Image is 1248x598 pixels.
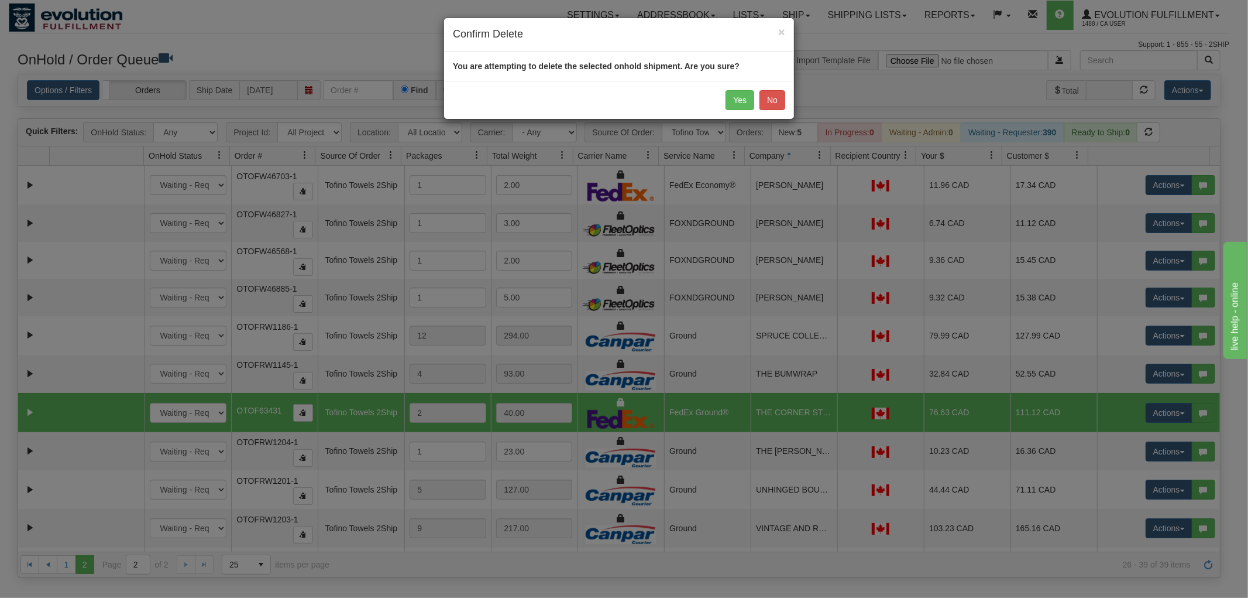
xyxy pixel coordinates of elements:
[1221,239,1247,358] iframe: chat widget
[778,25,785,39] span: ×
[759,90,785,110] button: No
[453,27,785,42] h4: Confirm Delete
[778,26,785,38] button: Close
[9,7,108,21] div: live help - online
[453,61,740,71] strong: You are attempting to delete the selected onhold shipment. Are you sure?
[726,90,754,110] button: Yes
